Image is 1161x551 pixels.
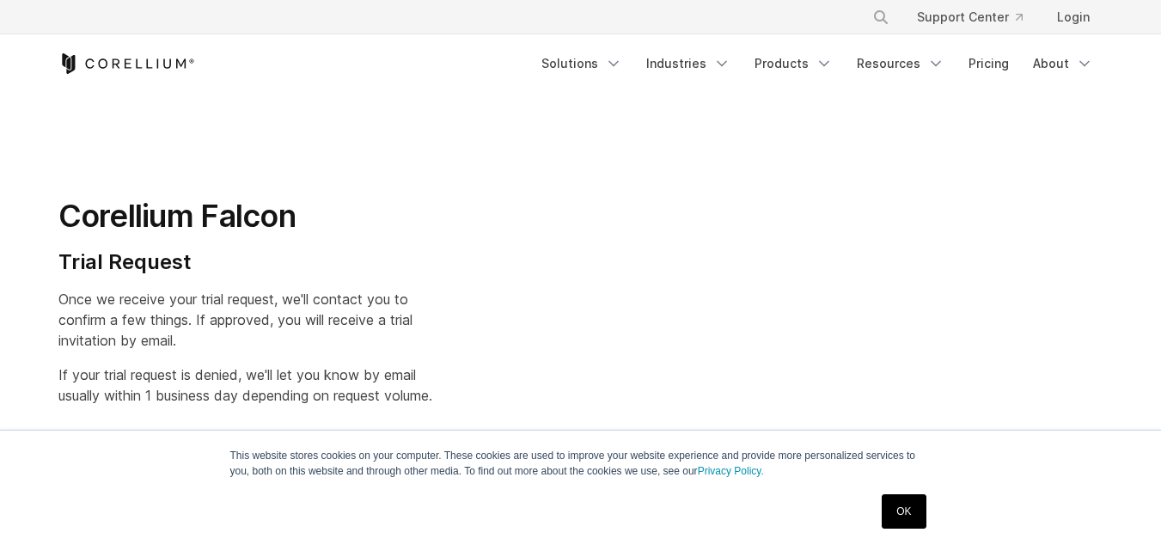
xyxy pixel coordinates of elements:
[846,48,955,79] a: Resources
[636,48,741,79] a: Industries
[865,2,896,33] button: Search
[531,48,632,79] a: Solutions
[230,448,932,479] p: This website stores cookies on your computer. These cookies are used to improve your website expe...
[531,48,1103,79] div: Navigation Menu
[58,197,432,236] h1: Corellium Falcon
[882,494,926,529] a: OK
[1023,48,1103,79] a: About
[58,291,412,349] span: Once we receive your trial request, we'll contact you to confirm a few things. If approved, you w...
[744,48,843,79] a: Products
[58,366,432,404] span: If your trial request is denied, we'll let you know by email usually within 1 business day depend...
[852,2,1103,33] div: Navigation Menu
[903,2,1036,33] a: Support Center
[958,48,1019,79] a: Pricing
[58,53,195,74] a: Corellium Home
[58,249,432,275] h4: Trial Request
[698,465,764,477] a: Privacy Policy.
[1043,2,1103,33] a: Login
